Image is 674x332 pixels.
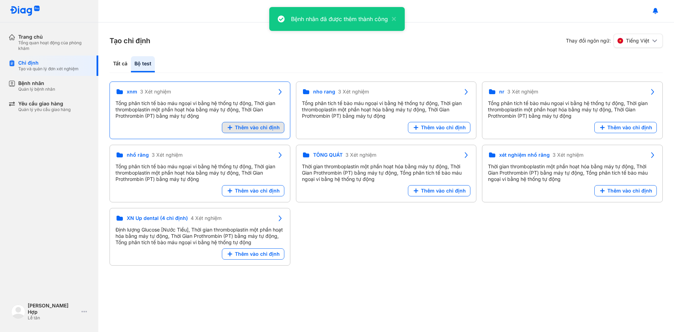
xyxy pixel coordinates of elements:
[18,60,79,66] div: Chỉ định
[408,185,470,196] button: Thêm vào chỉ định
[388,15,396,23] button: close
[127,215,188,221] span: XN Up dental (4 chỉ định)
[18,100,71,107] div: Yêu cầu giao hàng
[140,89,171,95] span: 3 Xét nghiệm
[594,185,657,196] button: Thêm vào chỉ định
[302,100,471,119] div: Tổng phân tích tế bào máu ngoại vi bằng hệ thống tự động, Thời gian thromboplastin một phần hoạt ...
[18,40,90,51] div: Tổng quan hoạt động của phòng khám
[18,80,55,86] div: Bệnh nhân
[566,34,663,48] div: Thay đổi ngôn ngữ:
[191,215,222,221] span: 4 Xét nghiệm
[18,66,79,72] div: Tạo và quản lý đơn xét nghiệm
[313,89,335,95] span: nho rang
[235,124,280,131] span: Thêm vào chỉ định
[499,89,504,95] span: nr
[235,251,280,257] span: Thêm vào chỉ định
[313,152,343,158] span: TỔNG QUÁT
[553,152,583,158] span: 3 Xét nghiệm
[421,188,466,194] span: Thêm vào chỉ định
[131,56,155,72] div: Bộ test
[488,100,657,119] div: Tổng phân tích tế bào máu ngoại vi bằng hệ thống tự động, Thời gian thromboplastin một phần hoạt ...
[10,6,40,17] img: logo
[607,124,652,131] span: Thêm vào chỉ định
[235,188,280,194] span: Thêm vào chỉ định
[408,122,470,133] button: Thêm vào chỉ định
[222,185,284,196] button: Thêm vào chỉ định
[302,163,471,182] div: Thời gian thromboplastin một phần hoạt hóa bằng máy tự động, Thời Gian Prothrombin (PT) bằng máy ...
[110,36,150,46] h3: Tạo chỉ định
[152,152,183,158] span: 3 Xét nghiệm
[18,86,55,92] div: Quản lý bệnh nhân
[345,152,376,158] span: 3 Xét nghiệm
[28,302,79,315] div: [PERSON_NAME] Hợp
[115,100,284,119] div: Tổng phân tích tế bào máu ngoại vi bằng hệ thống tự động, Thời gian thromboplastin một phần hoạt ...
[127,89,137,95] span: xnm
[338,89,369,95] span: 3 Xét nghiệm
[507,89,538,95] span: 3 Xét nghiệm
[18,107,71,112] div: Quản lý yêu cầu giao hàng
[115,163,284,182] div: Tổng phân tích tế bào máu ngoại vi bằng hệ thống tự động, Thời gian thromboplastin một phần hoạt ...
[110,56,131,72] div: Tất cả
[607,188,652,194] span: Thêm vào chỉ định
[127,152,149,158] span: nhổ răng
[499,152,550,158] span: xét nghiệm nhổ răng
[421,124,466,131] span: Thêm vào chỉ định
[18,34,90,40] div: Trang chủ
[11,305,25,319] img: logo
[28,315,79,321] div: Lễ tân
[115,227,284,246] div: Định lượng Glucose [Nước Tiểu], Thời gian thromboplastin một phần hoạt hóa bằng máy tự động, Thời...
[291,15,388,23] div: Bệnh nhân đã được thêm thành công
[488,163,657,182] div: Thời gian thromboplastin một phần hoạt hóa bằng máy tự động, Thời Gian Prothrombin (PT) bằng máy ...
[594,122,657,133] button: Thêm vào chỉ định
[222,248,284,260] button: Thêm vào chỉ định
[222,122,284,133] button: Thêm vào chỉ định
